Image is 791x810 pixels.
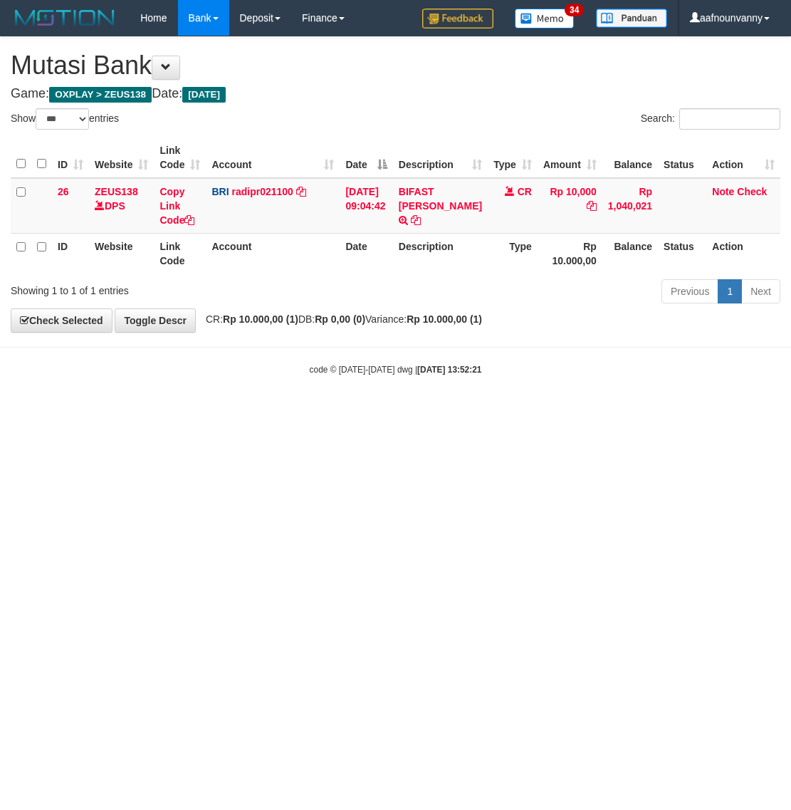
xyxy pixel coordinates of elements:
[718,279,742,303] a: 1
[231,186,293,197] a: radipr021100
[411,214,421,226] a: Copy BIFAST ERIKA S PAUN to clipboard
[89,233,154,274] th: Website
[712,186,734,197] a: Note
[340,137,392,178] th: Date: activate to sort column descending
[393,233,488,274] th: Description
[58,186,69,197] span: 26
[89,137,154,178] th: Website: activate to sort column ascending
[488,233,538,274] th: Type
[315,313,365,325] strong: Rp 0,00 (0)
[393,137,488,178] th: Description: activate to sort column ascending
[422,9,493,28] img: Feedback.jpg
[211,186,229,197] span: BRI
[89,178,154,234] td: DPS
[11,51,780,80] h1: Mutasi Bank
[11,278,319,298] div: Showing 1 to 1 of 1 entries
[706,137,780,178] th: Action: activate to sort column ascending
[661,279,718,303] a: Previous
[115,308,196,333] a: Toggle Descr
[340,178,392,234] td: [DATE] 09:04:42
[515,9,575,28] img: Button%20Memo.svg
[182,87,226,103] span: [DATE]
[602,178,658,234] td: Rp 1,040,021
[602,137,658,178] th: Balance
[596,9,667,28] img: panduan.png
[206,233,340,274] th: Account
[52,233,89,274] th: ID
[206,137,340,178] th: Account: activate to sort column ascending
[741,279,780,303] a: Next
[11,308,112,333] a: Check Selected
[36,108,89,130] select: Showentries
[417,365,481,375] strong: [DATE] 13:52:21
[518,186,532,197] span: CR
[407,313,482,325] strong: Rp 10.000,00 (1)
[538,233,602,274] th: Rp 10.000,00
[49,87,152,103] span: OXPLAY > ZEUS138
[340,233,392,274] th: Date
[296,186,306,197] a: Copy radipr021100 to clipboard
[538,178,602,234] td: Rp 10,000
[641,108,780,130] label: Search:
[488,137,538,178] th: Type: activate to sort column ascending
[52,137,89,178] th: ID: activate to sort column ascending
[159,186,194,226] a: Copy Link Code
[538,137,602,178] th: Amount: activate to sort column ascending
[95,186,138,197] a: ZEUS138
[706,233,780,274] th: Action
[11,108,119,130] label: Show entries
[310,365,482,375] small: code © [DATE]-[DATE] dwg |
[565,4,584,16] span: 34
[587,200,597,212] a: Copy Rp 10,000 to clipboard
[658,233,706,274] th: Status
[658,137,706,178] th: Status
[737,186,767,197] a: Check
[11,7,119,28] img: MOTION_logo.png
[679,108,780,130] input: Search:
[602,233,658,274] th: Balance
[154,233,206,274] th: Link Code
[223,313,298,325] strong: Rp 10.000,00 (1)
[154,137,206,178] th: Link Code: activate to sort column ascending
[399,186,482,212] a: BIFAST [PERSON_NAME]
[11,87,780,101] h4: Game: Date:
[199,313,482,325] span: CR: DB: Variance:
